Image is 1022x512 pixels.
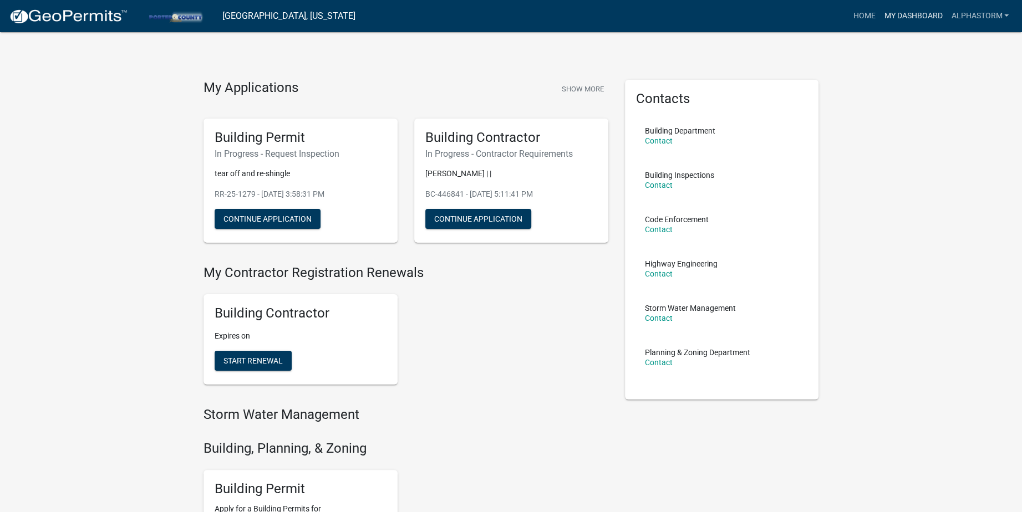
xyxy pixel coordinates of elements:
[215,481,387,497] h5: Building Permit
[425,188,597,200] p: BC-446841 - [DATE] 5:11:41 PM
[204,265,608,281] h4: My Contractor Registration Renewals
[947,6,1013,27] a: AlphaStorm
[645,304,736,312] p: Storm Water Management
[645,260,718,268] p: Highway Engineering
[645,171,714,179] p: Building Inspections
[204,407,608,423] h4: Storm Water Management
[204,80,298,96] h4: My Applications
[645,358,673,367] a: Contact
[215,330,387,342] p: Expires on
[636,91,808,107] h5: Contacts
[204,441,608,457] h4: Building, Planning, & Zoning
[215,188,387,200] p: RR-25-1279 - [DATE] 3:58:31 PM
[215,130,387,146] h5: Building Permit
[645,127,715,135] p: Building Department
[645,225,673,234] a: Contact
[136,8,213,23] img: Porter County, Indiana
[879,6,947,27] a: My Dashboard
[645,216,709,223] p: Code Enforcement
[215,209,321,229] button: Continue Application
[645,314,673,322] a: Contact
[557,80,608,98] button: Show More
[223,356,283,365] span: Start Renewal
[645,349,750,356] p: Planning & Zoning Department
[425,168,597,180] p: [PERSON_NAME] | |
[645,181,673,190] a: Contact
[222,7,355,25] a: [GEOGRAPHIC_DATA], [US_STATE]
[425,149,597,159] h6: In Progress - Contractor Requirements
[215,149,387,159] h6: In Progress - Request Inspection
[215,305,387,321] h5: Building Contractor
[645,136,673,145] a: Contact
[848,6,879,27] a: Home
[204,265,608,393] wm-registration-list-section: My Contractor Registration Renewals
[425,209,531,229] button: Continue Application
[215,168,387,180] p: tear off and re-shingle
[645,269,673,278] a: Contact
[215,351,292,371] button: Start Renewal
[425,130,597,146] h5: Building Contractor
